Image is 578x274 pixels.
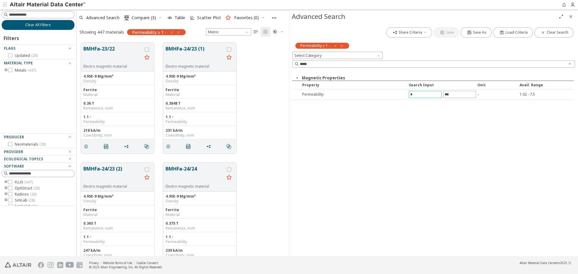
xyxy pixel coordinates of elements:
div: Property [299,82,407,88]
div: 4.95E-9 Mg/mm³ [83,74,152,79]
div: 218 kA/m [83,128,152,133]
button: Close [292,75,302,81]
div: Density [83,79,152,84]
button: Provider [2,148,75,155]
button: Magnetic Properties [302,75,345,81]
span: Table [175,16,185,20]
div: 1.1 - [166,235,234,239]
span: Permeability ≥ 1 - [300,43,330,48]
div: Electro magnetic material [166,184,224,189]
div: Ferrite [83,208,152,212]
div: 0.365 T [83,221,152,226]
span: Permeability ≥ 1 - [132,29,166,35]
i: toogle group [4,180,8,185]
div: 231 kA/m [166,128,234,133]
button: Favorite [224,173,234,183]
div: Coercitivity, nom [83,133,152,138]
div: 1.1 - [83,115,152,119]
div: 4.95E-9 Mg/mm³ [166,194,234,199]
i:  [226,144,231,149]
span: Software [4,164,24,169]
img: Altair Engineering [5,262,31,268]
button: Favorite [142,173,152,183]
button: Similar search [224,140,236,152]
div: Electro magnetic material [83,64,142,69]
button: BMHFa-23/22 [83,45,142,64]
span: ( 28 ) [30,192,36,197]
div: Electro magnetic material [83,184,142,189]
div: Permeability [83,239,152,244]
div: Avail. Range [520,82,573,88]
span: Updated [15,53,38,58]
button: Save [433,27,459,38]
div: Advanced Search [292,12,556,21]
i:  [273,29,278,34]
i: toogle group [4,198,8,203]
div: - [477,92,518,97]
span: SimLab [15,198,35,203]
span: ( 447 ) [28,68,36,73]
span: Scatter Plot [197,16,221,20]
div: Material [166,92,234,97]
div: Permeability [166,239,234,244]
div: Unit [477,82,518,88]
span: Select Category [292,52,383,59]
button: Save As [461,27,492,38]
span: Radioss [15,192,36,197]
span: Producer [4,134,24,140]
span: Compare (3) [132,16,156,20]
span: Ecological Topics [4,156,43,162]
i: toogle group [4,192,8,197]
span: Advanced Search [86,16,120,20]
div: © 2025 Altair Engineering, Inc. All Rights Reserved. [89,265,163,269]
span: ( 28 ) [39,142,46,147]
button: Theme [270,27,286,37]
div: 0.375 T [166,221,234,226]
button: Share [121,140,134,152]
span: Metric [206,28,251,35]
div: Material [83,212,152,217]
button: Software [2,163,75,170]
div: Showing 447 materials [79,29,124,35]
div: Ferrite [166,88,234,92]
div: Search Input [409,82,476,88]
button: Clear All Filters [2,20,75,30]
div: Coercitivity, nom [166,253,234,258]
button: Similar search [141,140,154,152]
div: Remanence, nom [83,106,152,111]
span: ( 447 ) [24,180,33,185]
a: Cookie Consent [136,261,158,265]
div: 247 kA/m [83,248,152,253]
div: Coercitivity, nom [166,133,234,138]
div: (v2025.1) [520,261,571,265]
i:  [124,15,129,20]
img: Altair Material Data Center [10,2,86,8]
button: Clear Search [534,27,573,38]
i: toogle group [4,186,8,191]
div: Remanence, nom [166,106,234,111]
span: Provider [4,149,23,154]
div: Density [83,199,152,204]
div: Density [166,79,234,84]
button: PDF Download [101,140,114,152]
button: Load Criteria [493,27,533,38]
div: Remanence, nom [83,226,152,231]
i:  [263,29,268,34]
button: BMHFa-24/24 [166,165,224,184]
button: Favorite [224,53,234,63]
div: Unit System [206,28,251,35]
button: Ecological Topics [2,155,75,163]
span: Material Type [4,60,33,66]
div: 1.1 - [166,115,234,119]
button: Tile View [261,27,270,37]
span: OptiStruct [15,186,40,191]
i:  [186,144,191,149]
a: Privacy [89,261,99,265]
div: 4.95E-9 Mg/mm³ [166,74,234,79]
button: Material Type [2,60,75,67]
span: Flags [4,46,15,51]
span: Neomaterials [15,142,46,147]
i:  [253,29,258,34]
button: Close [566,12,576,21]
div: Ferrite [166,208,234,212]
